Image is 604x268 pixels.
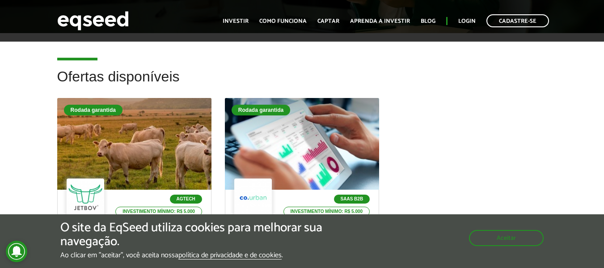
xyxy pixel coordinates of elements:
[223,18,249,24] a: Investir
[421,18,435,24] a: Blog
[57,9,129,33] img: EqSeed
[469,230,544,246] button: Aceitar
[283,207,370,217] p: Investimento mínimo: R$ 5.000
[115,207,202,217] p: Investimento mínimo: R$ 5.000
[350,18,410,24] a: Aprenda a investir
[232,105,290,115] div: Rodada garantida
[486,14,549,27] a: Cadastre-se
[60,251,350,259] p: Ao clicar em "aceitar", você aceita nossa .
[317,18,339,24] a: Captar
[334,195,370,204] p: SaaS B2B
[259,18,307,24] a: Como funciona
[178,252,282,259] a: política de privacidade e de cookies
[57,69,547,98] h2: Ofertas disponíveis
[64,105,122,115] div: Rodada garantida
[458,18,476,24] a: Login
[60,221,350,249] h5: O site da EqSeed utiliza cookies para melhorar sua navegação.
[170,195,202,204] p: Agtech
